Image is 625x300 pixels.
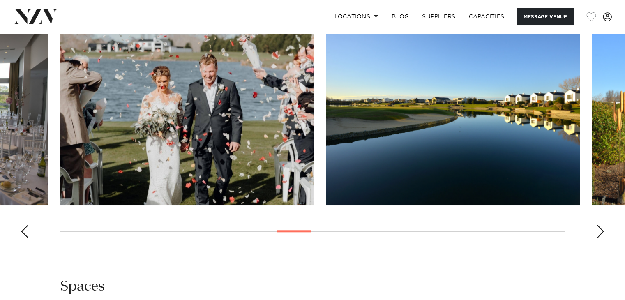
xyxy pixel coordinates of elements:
h2: Spaces [60,277,105,296]
a: SUPPLIERS [415,8,462,25]
button: Message Venue [517,8,574,25]
a: Capacities [462,8,511,25]
a: Locations [327,8,385,25]
swiper-slide: 13 / 28 [60,19,314,205]
img: nzv-logo.png [13,9,58,24]
swiper-slide: 14 / 28 [326,19,580,205]
a: BLOG [385,8,415,25]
